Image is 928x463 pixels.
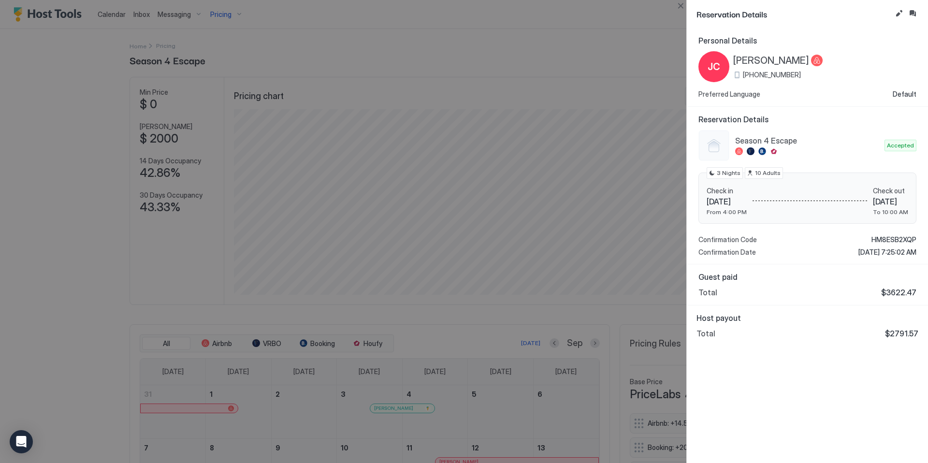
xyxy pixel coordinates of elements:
[707,187,747,195] span: Check in
[733,55,809,67] span: [PERSON_NAME]
[881,288,916,297] span: $3622.47
[907,8,918,19] button: Inbox
[708,59,720,74] span: JC
[696,313,918,323] span: Host payout
[858,248,916,257] span: [DATE] 7:25:02 AM
[698,90,760,99] span: Preferred Language
[873,208,908,216] span: To 10:00 AM
[698,235,757,244] span: Confirmation Code
[698,272,916,282] span: Guest paid
[887,141,914,150] span: Accepted
[893,90,916,99] span: Default
[698,36,916,45] span: Personal Details
[873,197,908,206] span: [DATE]
[893,8,905,19] button: Edit reservation
[885,329,918,338] span: $2791.57
[707,197,747,206] span: [DATE]
[735,136,881,145] span: Season 4 Escape
[717,169,740,177] span: 3 Nights
[871,235,916,244] span: HM8ESB2XQP
[755,169,781,177] span: 10 Adults
[698,115,916,124] span: Reservation Details
[698,288,717,297] span: Total
[698,248,756,257] span: Confirmation Date
[696,8,891,20] span: Reservation Details
[10,430,33,453] div: Open Intercom Messenger
[873,187,908,195] span: Check out
[743,71,801,79] span: [PHONE_NUMBER]
[696,329,715,338] span: Total
[707,208,747,216] span: From 4:00 PM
